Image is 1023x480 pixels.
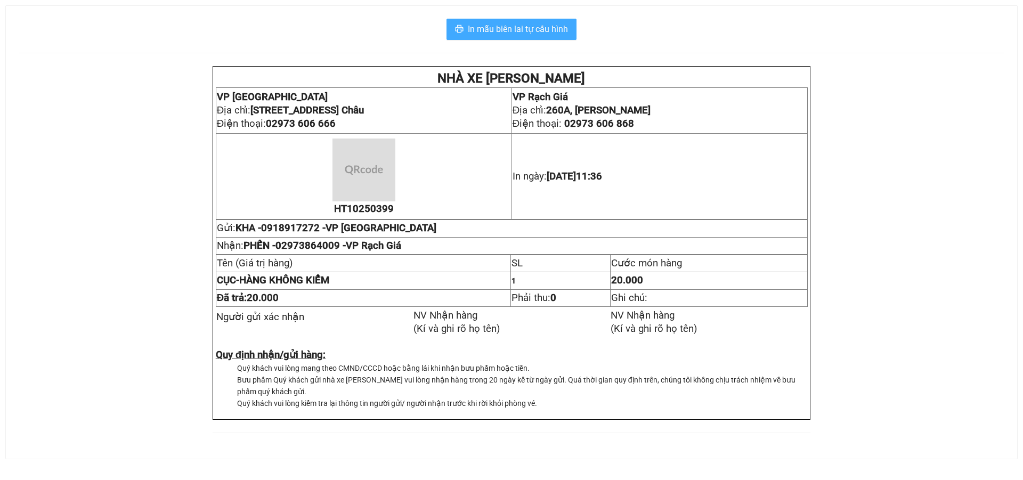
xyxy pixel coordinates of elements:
[216,311,304,323] span: Người gửi xác nhận
[546,104,651,116] strong: 260A, [PERSON_NAME]
[446,19,577,40] button: printerIn mẫu biên lai tự cấu hình
[346,240,401,251] span: VP Rạch Giá
[237,362,808,374] li: Quý khách vui lòng mang theo CMND/CCCD hoặc bằng lái khi nhận bưu phẩm hoặc tiền.
[511,276,516,285] span: 1
[217,222,436,234] span: Gửi:
[334,203,394,215] span: HT10250399
[455,25,464,35] span: printer
[217,118,336,129] span: Điện thoại:
[243,240,401,251] span: PHẾN -
[611,310,675,321] span: NV Nhận hàng
[468,22,568,36] span: In mẫu biên lai tự cấu hình
[547,170,602,182] span: [DATE]
[261,222,436,234] span: 0918917272 -
[413,323,500,335] span: (Kí và ghi rõ họ tên)
[217,292,279,304] span: Đã trả:
[437,71,585,86] strong: NHÀ XE [PERSON_NAME]
[275,240,401,251] span: 02973864009 -
[217,104,364,116] span: Địa chỉ:
[550,292,556,304] strong: 0
[247,292,279,304] span: 20.000
[611,323,697,335] span: (Kí và ghi rõ họ tên)
[511,257,523,269] span: SL
[266,118,336,129] span: 02973 606 666
[513,91,568,103] span: VP Rạch Giá
[217,240,401,251] span: Nhận:
[236,222,436,234] span: KHA -
[513,170,602,182] span: In ngày:
[513,118,634,129] span: Điện thoại:
[217,257,293,269] span: Tên (Giá trị hàng)
[217,274,236,286] span: CỤC
[216,349,326,361] strong: Quy định nhận/gửi hàng:
[217,91,328,103] span: VP [GEOGRAPHIC_DATA]
[564,118,634,129] span: 02973 606 868
[332,139,395,201] img: qr-code
[576,170,602,182] span: 11:36
[511,292,556,304] span: Phải thu:
[217,274,239,286] span: -
[611,292,647,304] span: Ghi chú:
[611,257,682,269] span: Cước món hàng
[611,274,643,286] span: 20.000
[237,397,808,409] li: Quý khách vui lòng kiểm tra lại thông tin người gửi/ người nhận trước khi rời khỏi phòng vé.
[217,274,329,286] strong: HÀNG KHÔNG KIỂM
[513,104,651,116] span: Địa chỉ:
[413,310,477,321] span: NV Nhận hàng
[326,222,436,234] span: VP [GEOGRAPHIC_DATA]
[250,104,364,116] strong: [STREET_ADDRESS] Châu
[237,374,808,397] li: Bưu phẩm Quý khách gửi nhà xe [PERSON_NAME] vui lòng nhận hàng trong 20 ngày kể từ ngày gửi. Quá ...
